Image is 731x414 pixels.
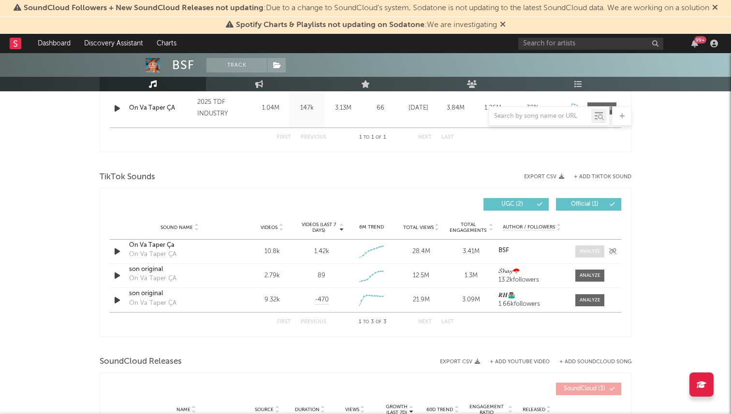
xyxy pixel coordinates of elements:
[236,21,424,29] span: Spotify Charts & Playlists not updating on Sodatone
[574,174,631,180] button: + Add TikTok Sound
[129,289,230,299] a: son original
[449,222,488,233] span: Total Engagements
[255,407,274,413] span: Source
[439,103,472,113] div: 3.84M
[129,241,230,250] a: On Va Taper Ça
[426,407,453,413] span: 60D Trend
[327,103,359,113] div: 3.13M
[345,407,359,413] span: Views
[295,407,320,413] span: Duration
[562,386,607,392] span: ( 3 )
[346,316,399,328] div: 1 3 3
[498,292,566,299] a: 𝑹𝑯🤷🏽‍♂️
[518,38,663,50] input: Search for artists
[315,295,329,305] span: -470
[197,97,250,120] div: 2025 TDF INDUSTRY
[314,247,329,257] div: 1.42k
[376,135,381,140] span: of
[498,268,566,275] a: 𝓢𝓱𝓪𝔂🪭
[386,404,408,410] p: Growth
[261,225,278,230] span: Videos
[498,292,515,299] strong: 𝑹𝑯🤷🏽‍♂️
[364,103,397,113] div: 66
[498,268,520,274] strong: 𝓢𝓱𝓪𝔂🪭
[449,295,494,305] div: 3.09M
[277,135,291,140] button: First
[249,247,294,257] div: 10.8k
[277,319,291,325] button: First
[129,299,176,308] div: On Va Taper ÇA
[498,301,566,308] div: 1.66k followers
[301,135,326,140] button: Previous
[490,201,534,207] span: UGC ( 2 )
[480,359,550,365] div: + Add YouTube Video
[129,274,176,284] div: On Va Taper ÇA
[161,225,193,230] span: Sound Name
[150,34,183,53] a: Charts
[503,224,555,230] span: Author / Followers
[712,4,718,12] span: Dismiss
[489,113,591,120] input: Search by song name or URL
[255,103,286,113] div: 1.04M
[24,4,263,12] span: SoundCloud Followers + New SoundCloud Releases not updating
[77,34,150,53] a: Discovery Assistant
[176,407,190,413] span: Name
[564,386,597,392] span: SoundCloud
[483,198,549,211] button: UGC(2)
[440,359,480,365] button: Export CSV
[318,271,325,281] div: 89
[346,132,399,143] div: 1 1 1
[100,171,155,183] span: TikTok Sounds
[403,225,434,230] span: Total Views
[206,58,267,72] button: Track
[364,135,369,140] span: to
[399,295,444,305] div: 21.9M
[562,201,607,207] span: Official ( 1 )
[24,4,709,12] span: : Due to a change to SoundCloud's system, Sodatone is not updating to the latest SoundCloud data....
[498,247,509,254] strong: BSF
[172,58,194,72] div: BSF
[129,103,192,113] a: On Va Taper ÇA
[236,21,497,29] span: : We are investigating
[556,198,621,211] button: Official(1)
[441,135,454,140] button: Last
[477,103,509,113] div: 1.26M
[564,174,631,180] button: + Add TikTok Sound
[291,103,322,113] div: 147k
[399,247,444,257] div: 28.4M
[559,359,631,365] button: + Add SoundCloud Song
[349,224,394,231] div: 6M Trend
[129,265,230,274] a: son original
[129,250,176,259] div: On Va Taper ÇA
[550,359,631,365] button: + Add SoundCloud Song
[100,356,182,368] span: SoundCloud Releases
[500,21,506,29] span: Dismiss
[498,247,566,254] a: BSF
[301,319,326,325] button: Previous
[299,222,338,233] span: Videos (last 7 days)
[498,277,566,284] div: 13.2k followers
[691,40,698,47] button: 99+
[249,271,294,281] div: 2.79k
[449,247,494,257] div: 3.41M
[514,103,546,113] div: ~ 30 %
[249,295,294,305] div: 9.32k
[402,103,435,113] div: [DATE]
[376,320,381,324] span: of
[31,34,77,53] a: Dashboard
[523,407,545,413] span: Released
[441,319,454,325] button: Last
[524,174,564,180] button: Export CSV
[694,36,706,43] div: 99 +
[399,271,444,281] div: 12.5M
[363,320,369,324] span: to
[449,271,494,281] div: 1.3M
[490,359,550,365] button: + Add YouTube Video
[418,135,432,140] button: Next
[418,319,432,325] button: Next
[556,383,621,395] button: SoundCloud(3)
